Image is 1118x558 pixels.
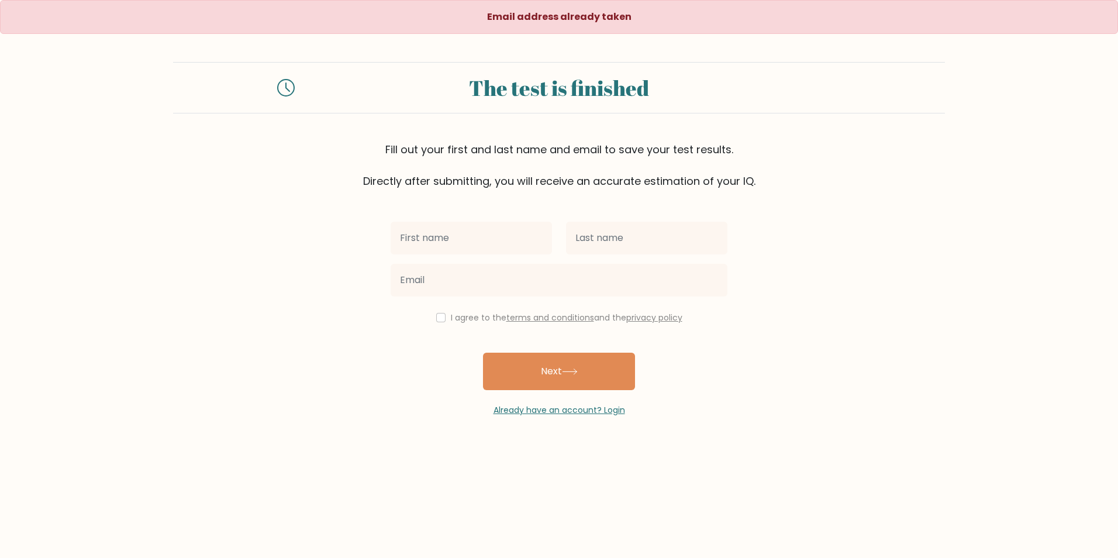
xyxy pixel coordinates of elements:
[391,222,552,254] input: First name
[506,312,594,323] a: terms and conditions
[173,142,945,189] div: Fill out your first and last name and email to save your test results. Directly after submitting,...
[494,404,625,416] a: Already have an account? Login
[391,264,727,297] input: Email
[309,72,809,104] div: The test is finished
[451,312,682,323] label: I agree to the and the
[487,10,632,23] strong: Email address already taken
[566,222,727,254] input: Last name
[483,353,635,390] button: Next
[626,312,682,323] a: privacy policy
